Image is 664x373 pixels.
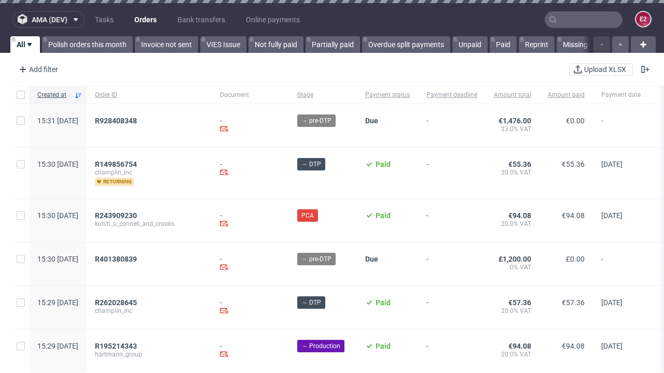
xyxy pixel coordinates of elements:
span: 20.0% VAT [494,168,531,177]
span: - [426,342,477,360]
span: → DTP [301,160,321,169]
div: - [220,117,281,135]
span: 20.0% VAT [494,307,531,315]
span: 15:29 [DATE] [37,298,78,307]
span: [DATE] [601,298,622,307]
span: - [601,255,641,273]
span: returning [95,178,134,186]
a: R243909230 [95,211,139,220]
span: → DTP [301,298,321,307]
span: → pre-DTP [301,116,331,125]
div: - [220,211,281,229]
span: Payment deadline [426,91,477,99]
span: 15:29 [DATE] [37,342,78,350]
span: kutch_o_connell_and_crooks [95,220,203,228]
span: €94.08 [508,211,531,220]
span: [DATE] [601,160,622,168]
span: - [426,211,477,229]
div: - [220,255,281,273]
span: 20.0% VAT [494,220,531,228]
div: Add filter [15,61,60,78]
span: - [426,255,477,273]
span: - [601,117,641,135]
span: €0.00 [566,117,585,125]
span: €94.08 [508,342,531,350]
span: €94.08 [562,211,585,220]
span: R243909230 [95,211,137,220]
span: 0% VAT [494,263,531,271]
a: Tasks [89,11,120,28]
span: [DATE] [601,342,622,350]
a: Partially paid [306,36,360,53]
a: Overdue split payments [362,36,450,53]
a: Not fully paid [248,36,303,53]
span: hartmann_group [95,350,203,358]
a: R401380839 [95,255,139,263]
a: R928408348 [95,117,139,125]
a: Invoice not sent [135,36,198,53]
span: Amount paid [548,91,585,99]
span: R401380839 [95,255,137,263]
span: Order ID [95,91,203,99]
span: 15:30 [DATE] [37,255,78,263]
span: ama (dev) [32,16,67,23]
figcaption: e2 [636,12,651,26]
a: Missing invoice [557,36,618,53]
a: R195214343 [95,342,139,350]
span: Stage [297,91,349,99]
span: R195214343 [95,342,137,350]
span: champlin_inc [95,307,203,315]
span: R928408348 [95,117,137,125]
a: Reprint [519,36,555,53]
span: Paid [376,298,391,307]
div: - [220,160,281,178]
a: Polish orders this month [42,36,133,53]
span: 20.0% VAT [494,350,531,358]
span: Amount total [494,91,531,99]
span: 15:31 [DATE] [37,117,78,125]
span: champlin_inc [95,168,203,177]
a: Orders [128,11,163,28]
a: Bank transfers [171,11,231,28]
span: PCA [301,211,314,220]
span: £1,200.00 [499,255,531,263]
span: Paid [376,160,391,168]
a: Online payments [240,11,306,28]
span: → pre-DTP [301,254,331,264]
button: Upload XLSX [569,63,633,76]
span: 15:30 [DATE] [37,160,78,168]
span: Paid [376,342,391,350]
a: R262028645 [95,298,139,307]
span: £0.00 [566,255,585,263]
span: Payment date [601,91,641,99]
span: 23.0% VAT [494,125,531,133]
span: €55.36 [508,160,531,168]
span: [DATE] [601,211,622,220]
span: Payment status [365,91,410,99]
span: €1,476.00 [499,117,531,125]
a: Unpaid [452,36,488,53]
span: Document [220,91,281,99]
span: €57.36 [508,298,531,307]
span: Paid [376,211,391,220]
span: Upload XLSX [582,66,628,73]
span: €57.36 [562,298,585,307]
div: - [220,342,281,360]
span: Due [365,117,378,125]
span: R149856754 [95,160,137,168]
span: - [426,298,477,317]
a: All [10,36,40,53]
a: Paid [490,36,517,53]
span: Due [365,255,378,263]
span: → Production [301,341,340,351]
a: R149856754 [95,160,139,168]
span: - [426,160,477,186]
span: Created at [37,91,70,99]
button: ama (dev) [12,11,85,28]
span: €55.36 [562,160,585,168]
span: R262028645 [95,298,137,307]
span: - [426,117,477,135]
span: 15:30 [DATE] [37,211,78,220]
span: €94.08 [562,342,585,350]
a: VIES Issue [200,36,246,53]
